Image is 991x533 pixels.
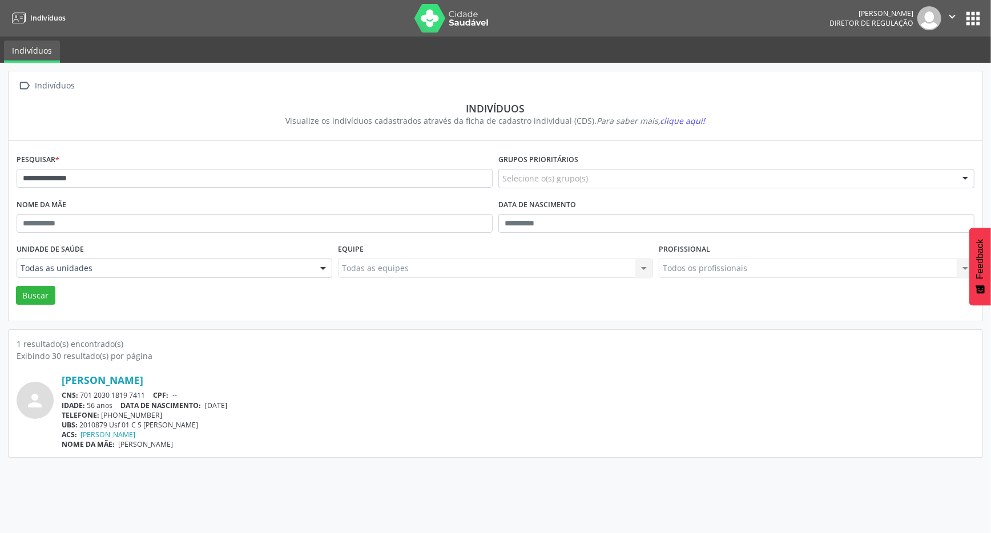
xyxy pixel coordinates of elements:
[62,401,974,410] div: 56 anos
[8,9,66,27] a: Indivíduos
[502,172,588,184] span: Selecione o(s) grupo(s)
[62,401,85,410] span: IDADE:
[17,196,66,214] label: Nome da mãe
[62,430,77,439] span: ACS:
[62,439,115,449] span: NOME DA MÃE:
[338,241,364,259] label: Equipe
[119,439,174,449] span: [PERSON_NAME]
[17,241,84,259] label: Unidade de saúde
[17,78,33,94] i: 
[4,41,60,63] a: Indivíduos
[917,6,941,30] img: img
[17,151,59,169] label: Pesquisar
[946,10,958,23] i: 
[172,390,177,400] span: --
[829,9,913,18] div: [PERSON_NAME]
[25,115,966,127] div: Visualize os indivíduos cadastrados através da ficha de cadastro individual (CDS).
[81,430,136,439] a: [PERSON_NAME]
[963,9,983,29] button: apps
[498,196,576,214] label: Data de nascimento
[62,420,974,430] div: 2010879 Usf 01 C S [PERSON_NAME]
[975,239,985,279] span: Feedback
[205,401,227,410] span: [DATE]
[121,401,202,410] span: DATA DE NASCIMENTO:
[154,390,169,400] span: CPF:
[62,374,143,386] a: [PERSON_NAME]
[62,420,78,430] span: UBS:
[498,151,578,169] label: Grupos prioritários
[969,228,991,305] button: Feedback - Mostrar pesquisa
[17,350,974,362] div: Exibindo 30 resultado(s) por página
[62,390,974,400] div: 701 2030 1819 7411
[659,241,710,259] label: Profissional
[21,263,309,274] span: Todas as unidades
[17,78,77,94] a:  Indivíduos
[597,115,706,126] i: Para saber mais,
[829,18,913,28] span: Diretor de regulação
[62,390,78,400] span: CNS:
[33,78,77,94] div: Indivíduos
[16,286,55,305] button: Buscar
[25,102,966,115] div: Indivíduos
[17,338,974,350] div: 1 resultado(s) encontrado(s)
[30,13,66,23] span: Indivíduos
[62,410,99,420] span: TELEFONE:
[941,6,963,30] button: 
[62,410,974,420] div: [PHONE_NUMBER]
[25,390,46,411] i: person
[660,115,706,126] span: clique aqui!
